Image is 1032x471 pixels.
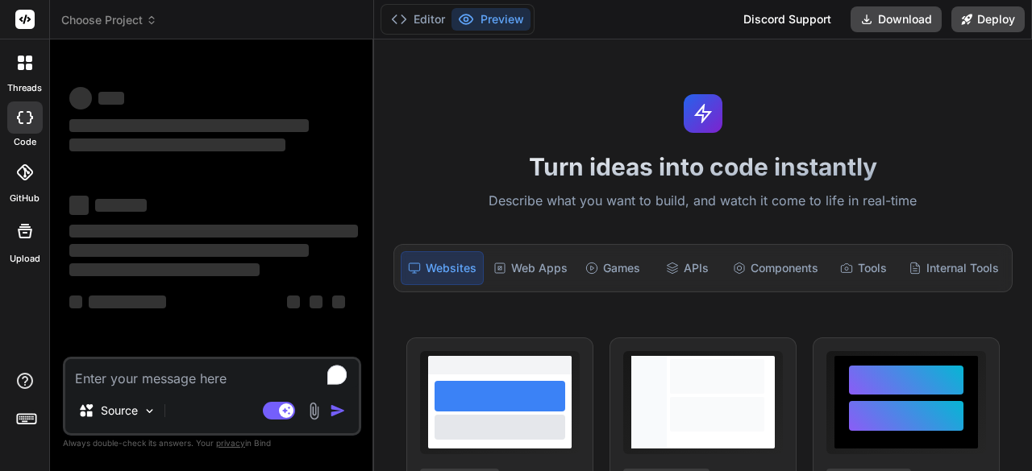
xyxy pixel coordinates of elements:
span: ‌ [98,92,124,105]
span: ‌ [69,87,92,109]
span: ‌ [69,119,309,132]
p: Always double-check its answers. Your in Bind [63,436,361,451]
span: ‌ [95,199,147,212]
span: ‌ [332,295,345,308]
button: Preview [451,8,531,31]
div: Web Apps [487,251,574,285]
div: Tools [828,251,899,285]
div: APIs [651,251,722,285]
span: ‌ [69,263,260,276]
button: Editor [385,8,451,31]
label: GitHub [10,192,40,205]
img: icon [330,403,346,419]
div: Websites [401,251,484,285]
span: ‌ [310,295,322,308]
div: Components [726,251,825,285]
img: attachment [305,402,323,420]
span: ‌ [69,244,309,257]
p: Describe what you want to build, and watch it come to life in real-time [384,191,1022,212]
textarea: To enrich screen reader interactions, please activate Accessibility in Grammarly extension settings [65,359,359,388]
div: Discord Support [734,6,841,32]
span: Choose Project [61,12,157,28]
div: Games [577,251,648,285]
span: ‌ [89,295,166,308]
label: threads [7,81,42,95]
span: privacy [216,438,245,448]
img: Pick Models [143,404,156,418]
span: ‌ [69,196,89,215]
h1: Turn ideas into code instantly [384,152,1022,181]
p: Source [101,403,138,419]
button: Download [851,6,942,32]
div: Internal Tools [902,251,1005,285]
label: code [14,135,36,149]
span: ‌ [287,295,300,308]
span: ‌ [69,225,358,238]
span: ‌ [69,295,82,308]
button: Deploy [951,6,1025,32]
label: Upload [10,252,40,266]
span: ‌ [69,138,285,151]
